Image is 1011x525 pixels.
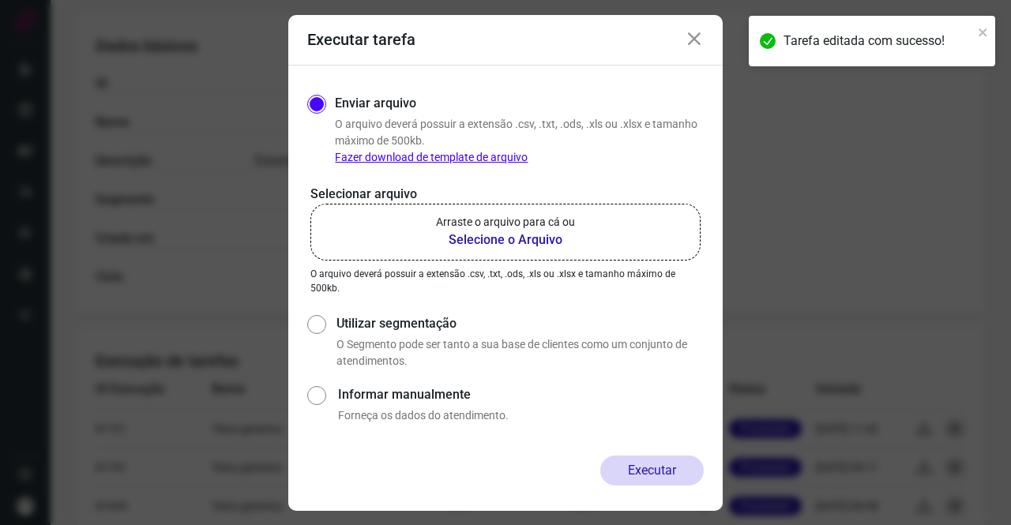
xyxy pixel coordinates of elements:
[307,30,415,49] h3: Executar tarefa
[310,185,701,204] p: Selecionar arquivo
[338,407,704,424] p: Forneça os dados do atendimento.
[335,94,416,113] label: Enviar arquivo
[310,267,701,295] p: O arquivo deverá possuir a extensão .csv, .txt, .ods, .xls ou .xlsx e tamanho máximo de 500kb.
[336,314,704,333] label: Utilizar segmentação
[978,22,989,41] button: close
[338,385,704,404] label: Informar manualmente
[784,32,973,51] div: Tarefa editada com sucesso!
[436,231,575,249] b: Selecione o Arquivo
[335,151,528,163] a: Fazer download de template de arquivo
[335,116,704,166] p: O arquivo deverá possuir a extensão .csv, .txt, .ods, .xls ou .xlsx e tamanho máximo de 500kb.
[600,456,704,486] button: Executar
[336,336,704,369] p: O Segmento pode ser tanto a sua base de clientes como um conjunto de atendimentos.
[436,214,575,231] p: Arraste o arquivo para cá ou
